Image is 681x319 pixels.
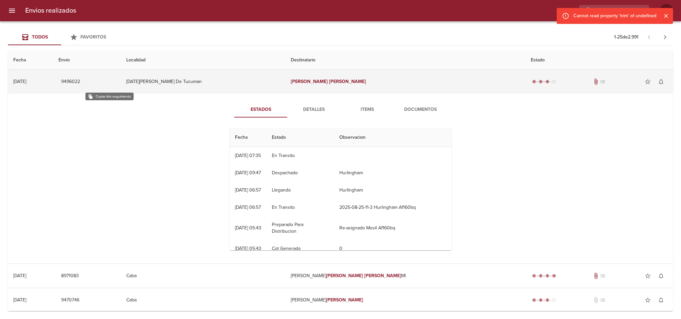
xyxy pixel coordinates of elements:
td: Hurlingham [334,164,451,182]
span: radio_button_checked [539,80,543,84]
span: Pagina anterior [641,34,657,40]
span: 8971083 [61,272,79,280]
td: 2025-08-25-11-3 Hurlingham Af160bq [334,199,451,216]
span: radio_button_checked [539,274,543,278]
span: notifications_none [658,297,664,303]
div: FA [660,4,673,17]
span: 9470746 [61,296,79,304]
td: 0 [334,240,451,257]
span: radio_button_unchecked [552,80,556,84]
td: Caba [121,288,285,312]
span: radio_button_checked [552,274,556,278]
td: Re-asignado Movil Af160bq [334,216,451,240]
em: [PERSON_NAME] [326,273,363,279]
div: Abrir información de usuario [660,4,673,17]
span: radio_button_checked [532,274,536,278]
td: [PERSON_NAME] [285,288,525,312]
span: No tiene pedido asociado [599,273,606,279]
em: [PERSON_NAME] [326,297,363,303]
button: Activar notificaciones [654,269,668,282]
button: 9470746 [58,294,82,306]
td: Llegando [267,182,334,199]
h6: Envios realizados [25,5,76,16]
td: Preparado Para Distribucion [267,216,334,240]
td: Cot Generado [267,240,334,257]
th: Observacion [334,128,451,147]
span: radio_button_checked [532,298,536,302]
td: [PERSON_NAME] Ml [285,264,525,288]
button: Agregar a favoritos [641,293,654,307]
div: En viaje [531,78,557,85]
span: Todos [32,34,48,40]
button: menu [4,3,20,19]
th: Fecha [230,128,267,147]
div: [DATE] [13,79,26,84]
span: Pagina siguiente [657,29,673,45]
div: [DATE] 05:43 [235,225,261,231]
span: No tiene documentos adjuntos [593,297,599,303]
span: Tiene documentos adjuntos [593,78,599,85]
button: 9496022 [58,76,83,88]
div: [DATE] 07:35 [235,153,261,158]
span: radio_button_unchecked [552,298,556,302]
button: Agregar a favoritos [641,75,654,88]
span: radio_button_checked [545,80,549,84]
div: Entregado [531,273,557,279]
p: 1 - 25 de 2.991 [614,34,638,40]
span: Detalles [291,106,337,114]
span: No tiene pedido asociado [599,78,606,85]
span: radio_button_checked [532,80,536,84]
em: [PERSON_NAME] [329,79,366,84]
button: Activar notificaciones [654,293,668,307]
em: [PERSON_NAME] [291,79,328,84]
span: notifications_none [658,78,664,85]
span: Tiene documentos adjuntos [593,273,599,279]
th: Fecha [8,51,53,70]
div: [DATE] 05:43 [235,246,261,251]
span: No tiene pedido asociado [599,297,606,303]
div: [DATE] [13,297,26,303]
div: [DATE] 09:47 [235,170,261,176]
span: star_border [644,297,651,303]
em: [PERSON_NAME] [364,273,401,279]
th: Envio [53,51,121,70]
span: radio_button_checked [545,298,549,302]
button: Agregar a favoritos [641,269,654,282]
div: Cannot read property 'trim' of undefined [573,10,656,22]
span: Documentos [398,106,443,114]
div: En viaje [531,297,557,303]
span: 9496022 [61,78,80,86]
span: Items [345,106,390,114]
th: Destinatario [285,51,525,70]
button: 8971083 [58,270,81,282]
div: Tabs detalle de guia [234,102,447,118]
td: Caba [121,264,285,288]
div: [DATE] [13,273,26,279]
th: Localidad [121,51,285,70]
span: star_border [644,78,651,85]
div: [DATE] 06:57 [235,204,261,210]
th: Estado [267,128,334,147]
th: Estado [525,51,673,70]
td: Hurlingham [334,182,451,199]
span: star_border [644,273,651,279]
input: buscar [579,5,638,17]
span: Favoritos [80,34,106,40]
td: En Transito [267,147,334,164]
span: notifications_none [658,273,664,279]
td: Despachado [267,164,334,182]
span: radio_button_checked [545,274,549,278]
button: Cerrar [662,12,670,20]
td: En Transito [267,199,334,216]
span: Estados [238,106,284,114]
button: Activar notificaciones [654,75,668,88]
div: Tabs Envios [8,29,114,45]
span: radio_button_checked [539,298,543,302]
div: [DATE] 06:57 [235,187,261,193]
td: [DATE][PERSON_NAME] De Tucuman [121,70,285,94]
